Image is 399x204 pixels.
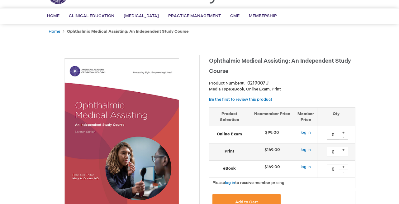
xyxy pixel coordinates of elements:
[249,13,277,18] span: Membership
[225,180,235,185] a: log in
[339,135,348,140] div: -
[209,87,232,92] strong: Media Type:
[327,164,339,174] input: Qty
[301,130,311,135] a: log in
[49,29,60,34] a: Home
[294,107,317,126] th: Member Price
[209,86,355,92] p: eBook, Online Exam, Print
[212,148,247,154] strong: Print
[327,147,339,157] input: Qty
[209,107,250,126] th: Product Selection
[250,143,294,161] td: $169.00
[339,152,348,157] div: -
[247,80,268,86] div: 0219007U
[327,130,339,140] input: Qty
[339,164,348,169] div: +
[250,107,294,126] th: Nonmember Price
[67,29,189,34] strong: Ophthalmic Medical Assisting: An Independent Study Course
[212,180,284,185] span: Please to receive member pricing
[209,97,272,102] a: Be the first to review this product
[209,58,351,75] span: Ophthalmic Medical Assisting: An Independent Study Course
[47,13,59,18] span: Home
[301,164,311,169] a: log in
[339,147,348,152] div: +
[339,169,348,174] div: -
[168,13,221,18] span: Practice Management
[212,131,247,137] strong: Online Exam
[301,147,311,152] a: log in
[339,130,348,135] div: +
[124,13,159,18] span: [MEDICAL_DATA]
[230,13,240,18] span: CME
[317,107,355,126] th: Qty
[209,81,245,86] strong: Product Number
[212,166,247,172] strong: eBook
[250,161,294,178] td: $169.00
[69,13,114,18] span: Clinical Education
[250,126,294,143] td: $99.00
